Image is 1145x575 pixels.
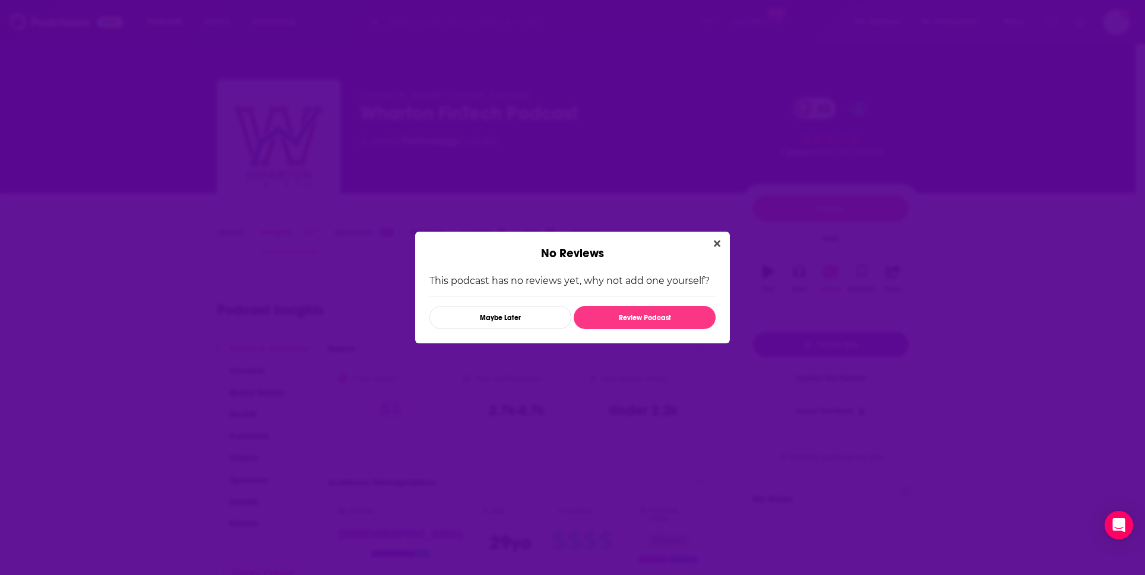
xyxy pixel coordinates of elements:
[574,306,716,329] button: Review Podcast
[709,236,725,251] button: Close
[429,306,571,329] button: Maybe Later
[1105,511,1133,539] div: Open Intercom Messenger
[429,275,716,286] p: This podcast has no reviews yet, why not add one yourself?
[415,232,730,261] div: No Reviews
